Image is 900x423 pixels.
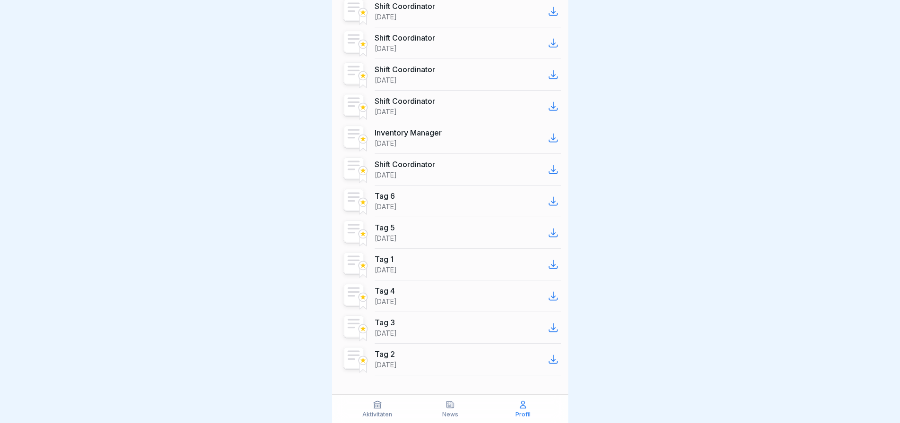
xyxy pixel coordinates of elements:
[375,254,394,264] p: Tag 1
[375,191,395,201] p: Tag 6
[375,266,397,274] p: [DATE]
[375,65,435,74] p: Shift Coordinator
[375,203,397,211] p: [DATE]
[375,329,397,338] p: [DATE]
[375,44,397,53] p: [DATE]
[375,349,395,359] p: Tag 2
[375,171,397,179] p: [DATE]
[375,361,397,369] p: [DATE]
[375,286,395,296] p: Tag 4
[442,411,458,418] p: News
[375,318,395,327] p: Tag 3
[362,411,392,418] p: Aktivitäten
[375,234,397,243] p: [DATE]
[375,128,442,137] p: Inventory Manager
[375,223,395,232] p: Tag 5
[375,33,435,42] p: Shift Coordinator
[375,160,435,169] p: Shift Coordinator
[515,411,531,418] p: Profil
[375,13,397,21] p: [DATE]
[375,96,435,106] p: Shift Coordinator
[375,297,397,306] p: [DATE]
[375,108,397,116] p: [DATE]
[375,139,397,148] p: [DATE]
[375,1,435,11] p: Shift Coordinator
[375,76,397,85] p: [DATE]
